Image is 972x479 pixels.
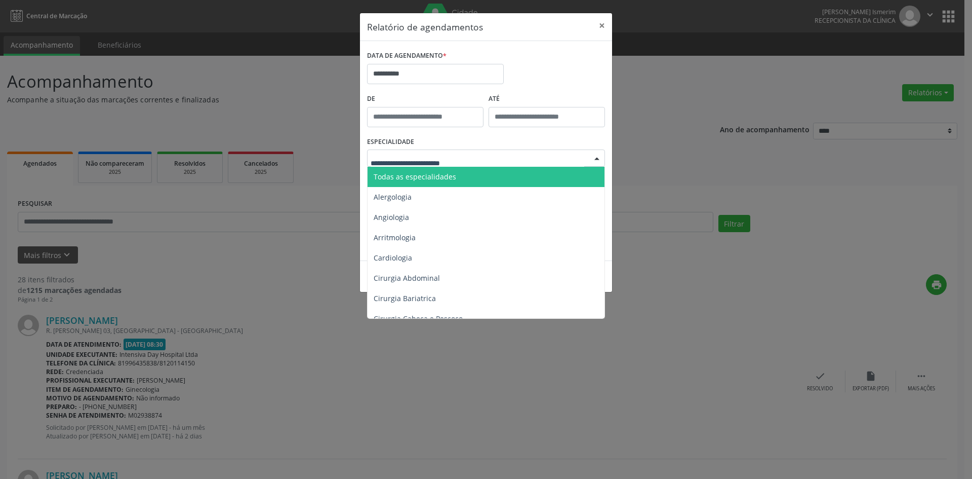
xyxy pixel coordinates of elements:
[374,273,440,283] span: Cirurgia Abdominal
[374,172,456,181] span: Todas as especialidades
[374,253,412,263] span: Cardiologia
[374,212,409,222] span: Angiologia
[489,91,605,107] label: ATÉ
[367,48,447,64] label: DATA DE AGENDAMENTO
[374,192,412,202] span: Alergologia
[367,20,483,33] h5: Relatório de agendamentos
[592,13,612,38] button: Close
[367,134,414,150] label: ESPECIALIDADE
[367,91,483,107] label: De
[374,233,416,242] span: Arritmologia
[374,293,436,303] span: Cirurgia Bariatrica
[374,314,463,323] span: Cirurgia Cabeça e Pescoço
